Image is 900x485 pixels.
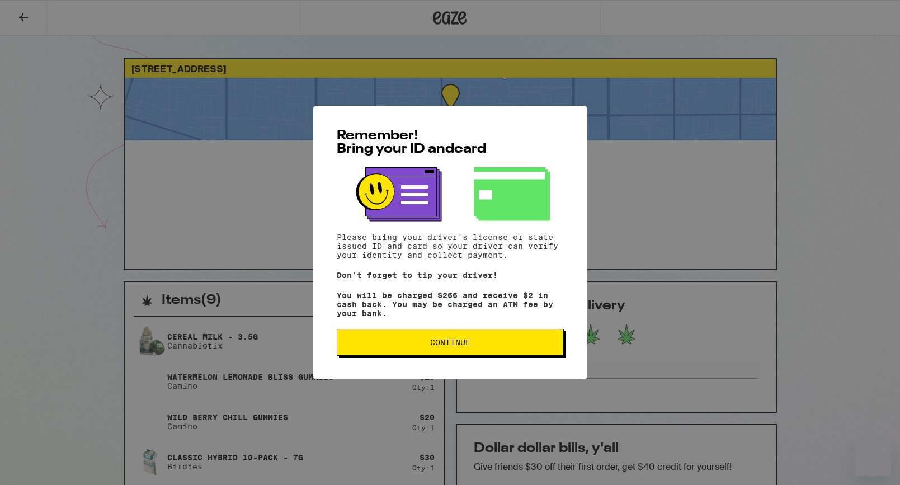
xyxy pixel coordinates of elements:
[337,233,564,260] p: Please bring your driver's license or state issued ID and card so your driver can verify your ide...
[855,440,891,476] iframe: Button to launch messaging window
[337,329,564,356] button: Continue
[337,291,564,318] p: You will be charged $266 and receive $2 in cash back. You may be charged an ATM fee by your bank.
[337,271,564,280] p: Don't forget to tip your driver!
[430,338,470,346] span: Continue
[337,129,486,156] span: Remember! Bring your ID and card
